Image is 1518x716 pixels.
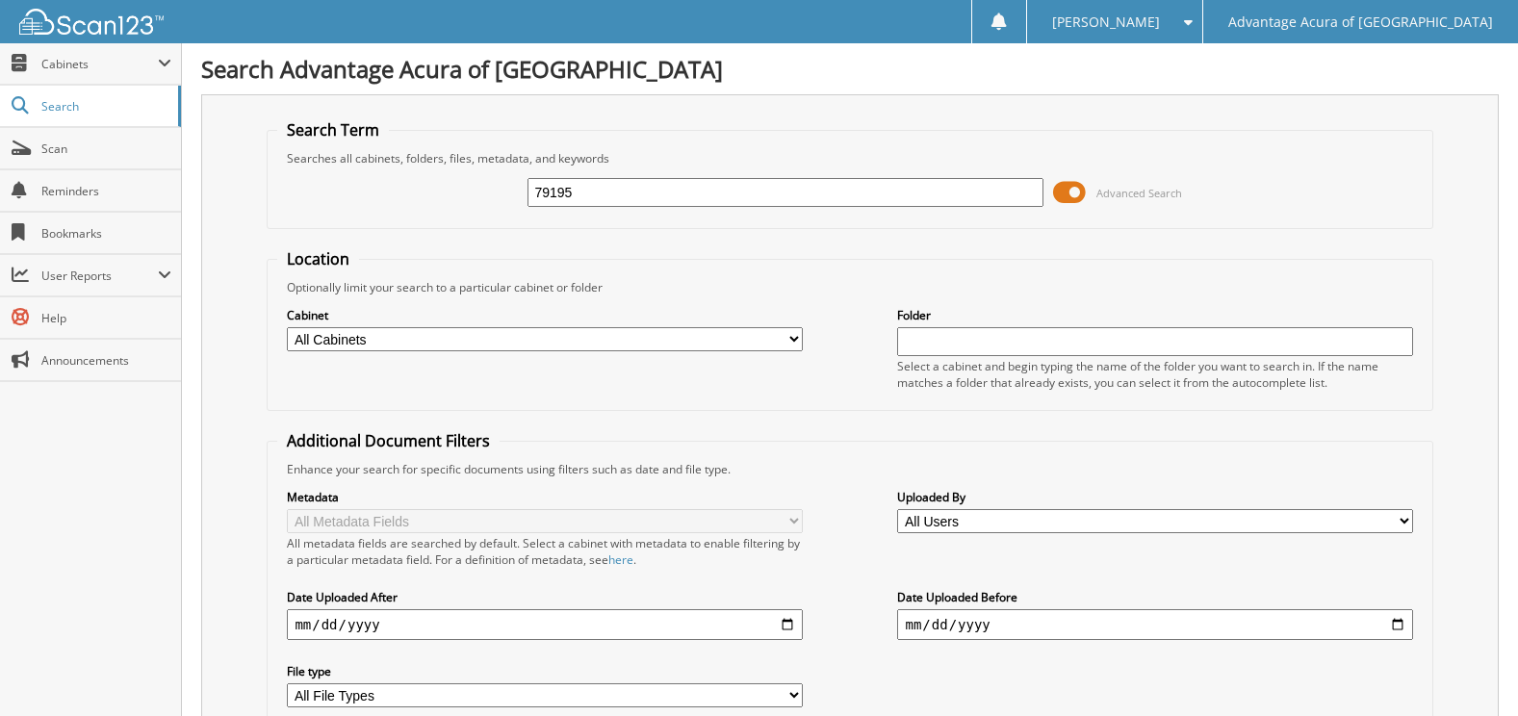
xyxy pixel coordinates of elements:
input: end [897,609,1412,640]
label: Uploaded By [897,489,1412,505]
span: Cabinets [41,56,158,72]
label: Cabinet [287,307,802,323]
h1: Search Advantage Acura of [GEOGRAPHIC_DATA] [201,53,1499,85]
span: Announcements [41,352,171,369]
label: Date Uploaded Before [897,589,1412,605]
span: Advantage Acura of [GEOGRAPHIC_DATA] [1228,16,1493,28]
div: All metadata fields are searched by default. Select a cabinet with metadata to enable filtering b... [287,535,802,568]
div: Select a cabinet and begin typing the name of the folder you want to search in. If the name match... [897,358,1412,391]
legend: Additional Document Filters [277,430,500,451]
label: Date Uploaded After [287,589,802,605]
span: Advanced Search [1096,186,1182,200]
div: Optionally limit your search to a particular cabinet or folder [277,279,1422,295]
label: Metadata [287,489,802,505]
span: Reminders [41,183,171,199]
span: User Reports [41,268,158,284]
label: File type [287,663,802,679]
img: scan123-logo-white.svg [19,9,164,35]
span: Bookmarks [41,225,171,242]
span: Help [41,310,171,326]
label: Folder [897,307,1412,323]
a: here [608,551,633,568]
span: Scan [41,141,171,157]
div: Enhance your search for specific documents using filters such as date and file type. [277,461,1422,477]
iframe: Chat Widget [1422,624,1518,716]
div: Searches all cabinets, folders, files, metadata, and keywords [277,150,1422,166]
legend: Location [277,248,359,269]
span: Search [41,98,168,115]
legend: Search Term [277,119,389,141]
input: start [287,609,802,640]
span: [PERSON_NAME] [1052,16,1160,28]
